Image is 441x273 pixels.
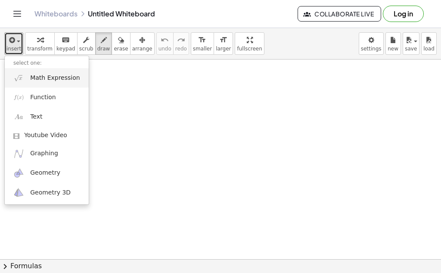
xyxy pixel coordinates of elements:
[235,32,264,55] button: fullscreen
[30,188,71,197] span: Geometry 3D
[30,169,60,177] span: Geometry
[62,35,70,45] i: keyboard
[34,9,78,18] a: Whiteboards
[132,46,152,52] span: arrange
[95,32,112,55] button: draw
[13,72,24,83] img: sqrt_x.png
[114,46,128,52] span: erase
[5,58,89,68] li: select one:
[112,32,130,55] button: erase
[5,127,89,144] a: Youtube Video
[421,32,437,55] button: load
[25,32,55,55] button: transform
[5,183,89,202] a: Geometry 3D
[130,32,155,55] button: arrange
[56,46,75,52] span: keypad
[237,46,262,52] span: fullscreen
[361,46,382,52] span: settings
[5,88,89,107] a: Function
[13,187,24,198] img: ggb-3d.svg
[173,32,189,55] button: redoredo
[6,46,21,52] span: insert
[30,149,58,158] span: Graphing
[24,131,67,140] span: Youtube Video
[219,35,227,45] i: format_size
[13,92,24,103] img: f_x.png
[191,32,214,55] button: format_sizesmaller
[97,46,110,52] span: draw
[305,10,374,18] span: Collaborate Live
[79,46,93,52] span: scrub
[10,7,24,21] button: Toggle navigation
[30,113,42,121] span: Text
[403,32,419,55] button: save
[13,168,24,179] img: ggb-geometry.svg
[298,6,381,22] button: Collaborate Live
[13,112,24,122] img: Aa.png
[5,144,89,163] a: Graphing
[214,32,233,55] button: format_sizelarger
[4,32,23,55] button: insert
[156,32,174,55] button: undoundo
[385,32,401,55] button: new
[77,32,96,55] button: scrub
[158,46,171,52] span: undo
[30,93,56,102] span: Function
[388,46,398,52] span: new
[423,46,435,52] span: load
[383,6,424,22] button: Log in
[216,46,231,52] span: larger
[5,163,89,183] a: Geometry
[405,46,417,52] span: save
[13,148,24,159] img: ggb-graphing.svg
[5,68,89,88] a: Math Expression
[30,74,80,82] span: Math Expression
[193,46,212,52] span: smaller
[177,35,185,45] i: redo
[5,107,89,127] a: Text
[161,35,169,45] i: undo
[359,32,384,55] button: settings
[27,46,53,52] span: transform
[175,46,187,52] span: redo
[54,32,78,55] button: keyboardkeypad
[198,35,206,45] i: format_size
